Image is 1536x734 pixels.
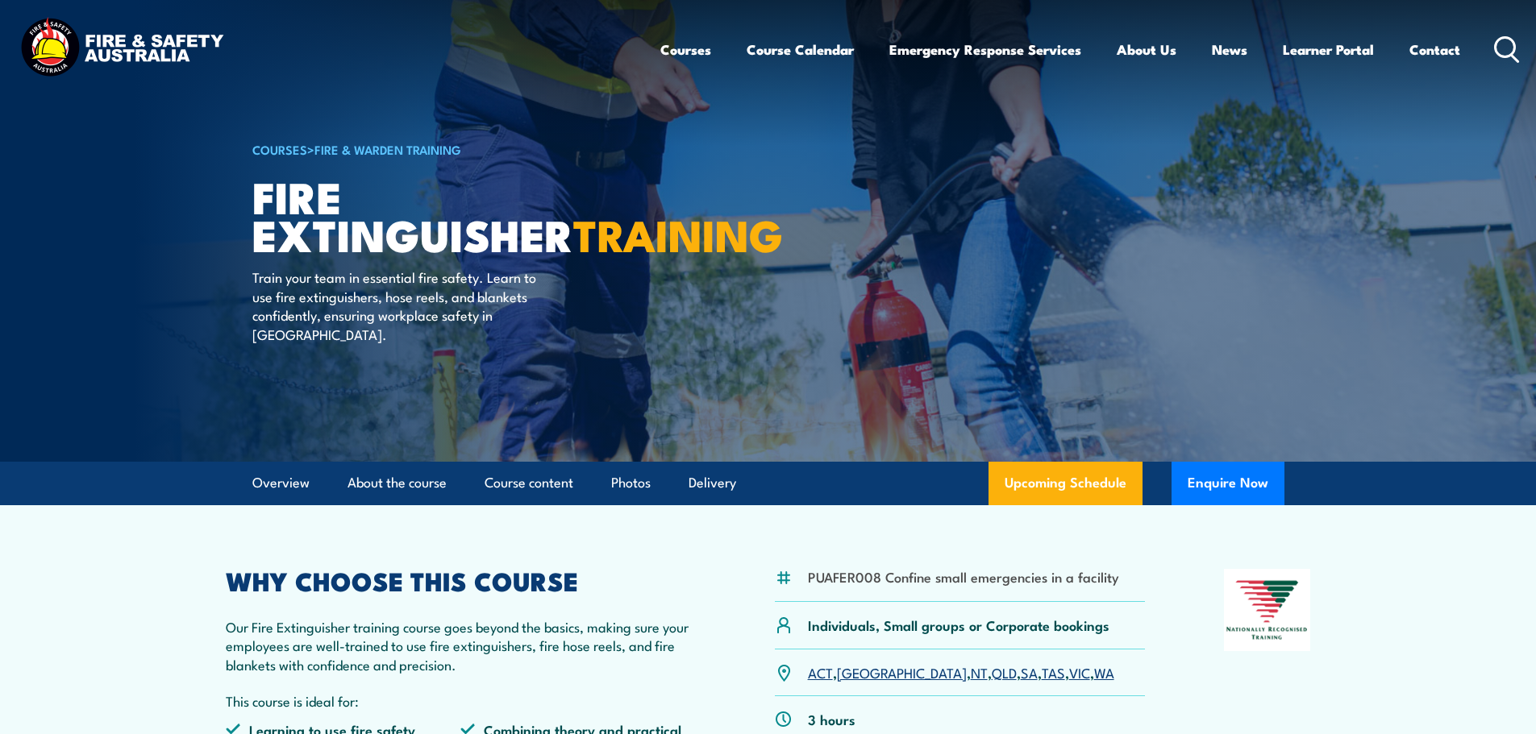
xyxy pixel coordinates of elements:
[747,28,854,71] a: Course Calendar
[226,569,697,591] h2: WHY CHOOSE THIS COURSE
[573,200,783,267] strong: TRAINING
[808,616,1109,634] p: Individuals, Small groups or Corporate bookings
[314,140,461,158] a: Fire & Warden Training
[808,567,1119,586] li: PUAFER008 Confine small emergencies in a facility
[989,462,1143,505] a: Upcoming Schedule
[252,177,651,252] h1: Fire Extinguisher
[889,28,1081,71] a: Emergency Response Services
[226,691,697,710] p: This course is ideal for:
[485,462,573,504] a: Course content
[808,662,833,682] a: ACT
[992,662,1017,682] a: QLD
[226,617,697,674] p: Our Fire Extinguisher training course goes beyond the basics, making sure your employees are well...
[252,462,310,504] a: Overview
[837,662,967,682] a: [GEOGRAPHIC_DATA]
[1224,569,1311,651] img: Nationally Recognised Training logo.
[348,462,447,504] a: About the course
[689,462,736,504] a: Delivery
[660,28,711,71] a: Courses
[252,139,651,159] h6: >
[1069,662,1090,682] a: VIC
[808,663,1114,682] p: , , , , , , ,
[252,140,307,158] a: COURSES
[1409,28,1460,71] a: Contact
[1021,662,1038,682] a: SA
[252,267,547,343] p: Train your team in essential fire safety. Learn to use fire extinguishers, hose reels, and blanke...
[1212,28,1247,71] a: News
[611,462,651,504] a: Photos
[1117,28,1176,71] a: About Us
[971,662,988,682] a: NT
[808,710,855,728] p: 3 hours
[1172,462,1284,505] button: Enquire Now
[1094,662,1114,682] a: WA
[1283,28,1374,71] a: Learner Portal
[1042,662,1065,682] a: TAS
